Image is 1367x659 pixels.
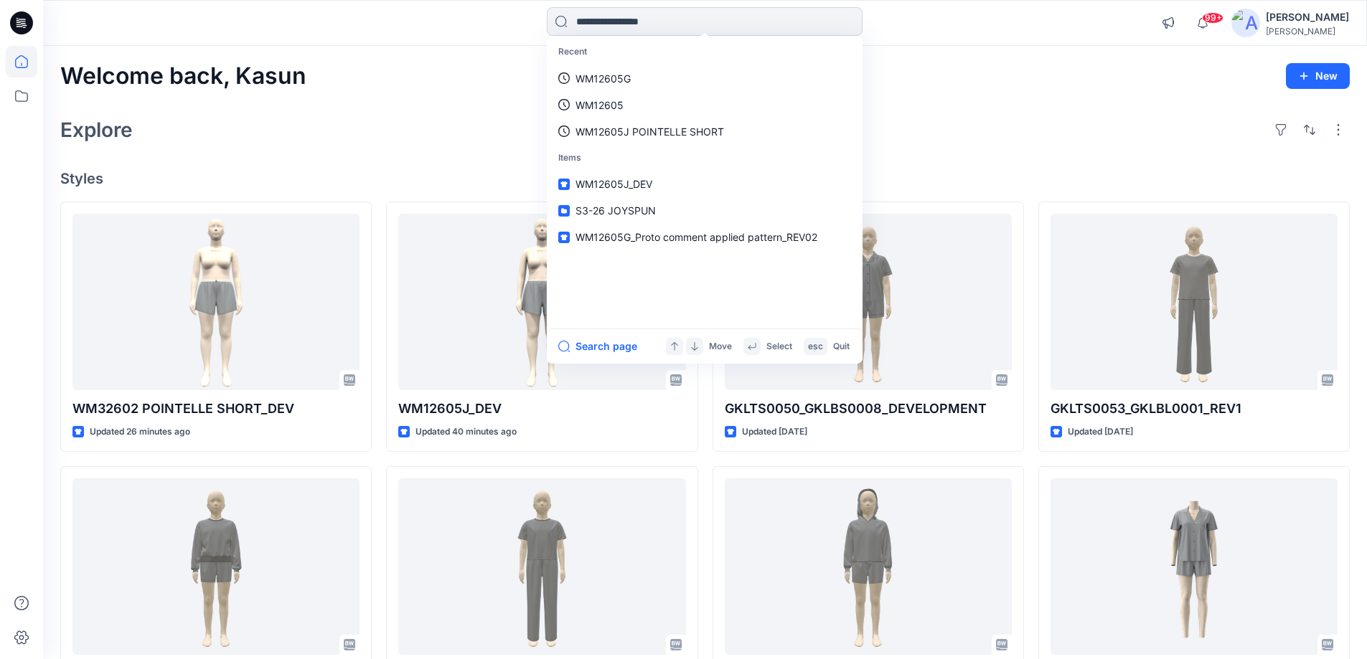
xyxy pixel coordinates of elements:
a: WM12605J POINTELLE SHORT [550,118,860,145]
a: GKL_TL_0079_WPGKL_BS_0007_WP REV1 [725,478,1012,655]
h4: Styles [60,170,1350,187]
img: avatar [1231,9,1260,37]
p: Move [709,339,732,354]
p: WM12605J_DEV [398,399,685,419]
div: [PERSON_NAME] [1266,26,1349,37]
h2: Welcome back, Kasun [60,63,306,90]
a: WM12605J_DEV [550,171,860,197]
button: New [1286,63,1350,89]
p: Select [766,339,792,354]
a: WM32602 POINTELLE SHORT_DEV [72,214,360,391]
p: Updated [DATE] [742,425,807,440]
a: GRP 00106-NOTCH COLLAR SHORTY SET_REV1 [1051,478,1338,655]
a: GKLTS0051__GKLBL0025_DEV_REV1 [398,478,685,655]
p: GKLTS0053_GKLBL0001_REV1 [1051,399,1338,419]
button: Search page [558,338,637,355]
p: Items [550,145,860,171]
a: GKLTS0053_GKLBL0001_REV1 [1051,214,1338,391]
a: S3-26 JOYSPUN [550,197,860,224]
p: GKLTS0050_GKLBS0008_DEVELOPMENT [725,399,1012,419]
h2: Explore [60,118,133,141]
a: WM12605G_Proto comment applied pattern_REV02 [550,224,860,250]
span: WM12605G_Proto comment applied pattern_REV02 [576,231,817,243]
span: 99+ [1202,12,1223,24]
span: WM12605J_DEV [576,178,652,190]
a: GKL_TL_0063_WP+GKL_BL_0001_WP_DEV_REV1 [72,478,360,655]
p: WM32602 POINTELLE SHORT_DEV [72,399,360,419]
p: WM12605G [576,71,631,86]
p: Quit [833,339,850,354]
p: Updated [DATE] [1068,425,1133,440]
a: WM12605G [550,65,860,92]
div: [PERSON_NAME] [1266,9,1349,26]
a: GKLTS0050_GKLBS0008_DEVELOPMENT [725,214,1012,391]
a: WM12605J_DEV [398,214,685,391]
p: Updated 40 minutes ago [415,425,517,440]
span: S3-26 JOYSPUN [576,204,656,217]
p: Recent [550,39,860,65]
p: WM12605J POINTELLE SHORT [576,124,724,139]
a: WM12605 [550,92,860,118]
p: WM12605 [576,98,624,113]
p: esc [808,339,823,354]
p: Updated 26 minutes ago [90,425,190,440]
